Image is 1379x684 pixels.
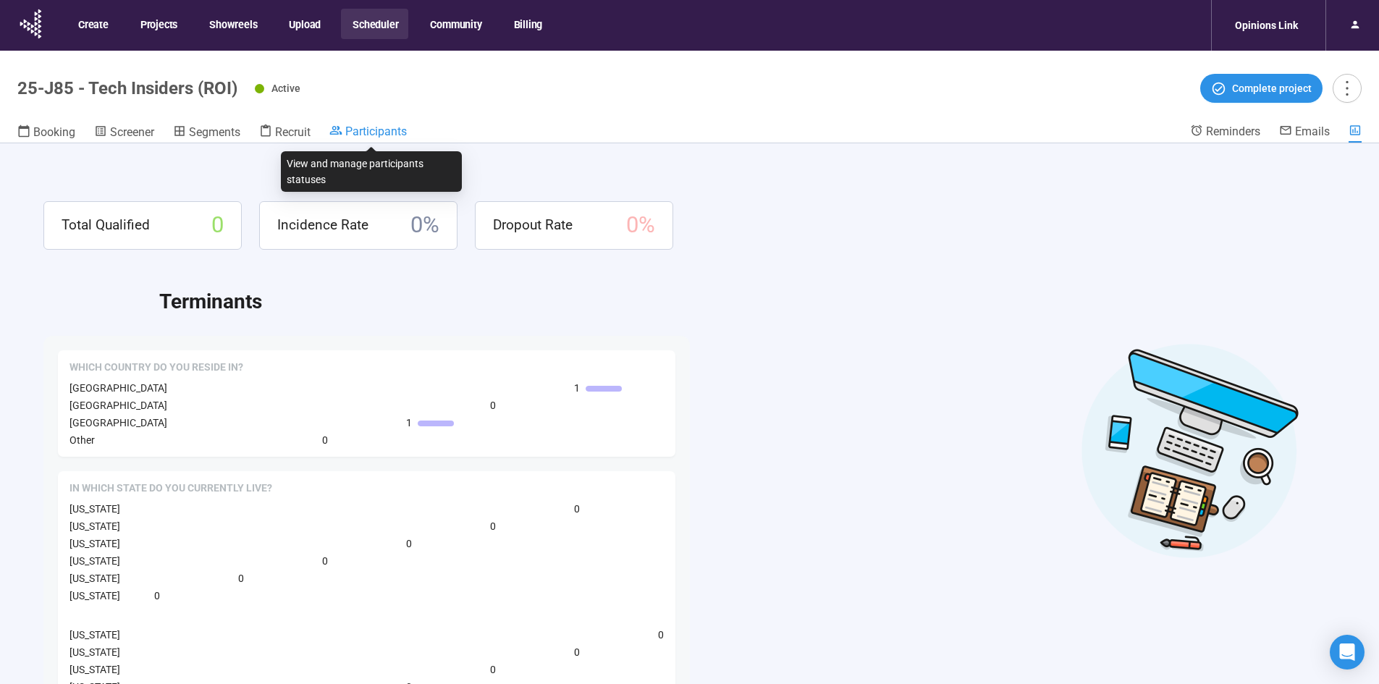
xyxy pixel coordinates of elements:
[62,214,150,236] span: Total Qualified
[69,400,167,411] span: [GEOGRAPHIC_DATA]
[1330,635,1365,670] div: Open Intercom Messenger
[1279,124,1330,141] a: Emails
[493,214,573,236] span: Dropout Rate
[69,646,120,658] span: [US_STATE]
[281,151,462,192] div: View and manage participants statuses
[69,481,272,496] span: In which state do you currently live?
[490,397,496,413] span: 0
[277,214,368,236] span: Incidence Rate
[69,664,120,675] span: [US_STATE]
[69,590,120,601] span: [US_STATE]
[17,124,75,143] a: Booking
[69,503,120,515] span: [US_STATE]
[329,124,407,141] a: Participants
[406,415,412,431] span: 1
[159,286,1336,318] h2: Terminants
[189,125,240,139] span: Segments
[341,9,408,39] button: Scheduler
[271,83,300,94] span: Active
[502,9,553,39] button: Billing
[154,588,160,604] span: 0
[1200,74,1323,103] button: Complete project
[574,501,580,517] span: 0
[198,9,267,39] button: Showreels
[33,125,75,139] span: Booking
[110,125,154,139] span: Screener
[69,629,120,641] span: [US_STATE]
[658,627,664,643] span: 0
[69,520,120,532] span: [US_STATE]
[410,208,439,243] span: 0 %
[69,382,167,394] span: [GEOGRAPHIC_DATA]
[69,434,95,446] span: Other
[69,573,120,584] span: [US_STATE]
[1295,124,1330,138] span: Emails
[69,417,167,428] span: [GEOGRAPHIC_DATA]
[418,9,492,39] button: Community
[94,124,154,143] a: Screener
[67,9,119,39] button: Create
[322,553,328,569] span: 0
[626,208,655,243] span: 0 %
[1206,124,1260,138] span: Reminders
[1226,12,1307,39] div: Opinions Link
[211,208,224,243] span: 0
[275,125,311,139] span: Recruit
[406,536,412,552] span: 0
[69,555,120,567] span: [US_STATE]
[259,124,311,143] a: Recruit
[69,360,243,375] span: Which country do you reside in?
[277,9,331,39] button: Upload
[173,124,240,143] a: Segments
[129,9,187,39] button: Projects
[17,78,237,98] h1: 25-J85 - Tech Insiders (ROI)
[345,124,407,138] span: Participants
[69,538,120,549] span: [US_STATE]
[574,380,580,396] span: 1
[322,432,328,448] span: 0
[490,518,496,534] span: 0
[1081,342,1299,560] img: Desktop work notes
[1337,78,1357,98] span: more
[1333,74,1362,103] button: more
[238,570,244,586] span: 0
[490,662,496,677] span: 0
[1190,124,1260,141] a: Reminders
[574,644,580,660] span: 0
[1232,80,1312,96] span: Complete project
